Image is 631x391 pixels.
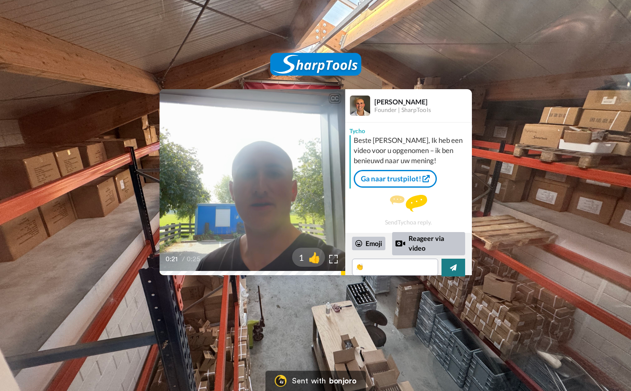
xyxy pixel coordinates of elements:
div: Beste [PERSON_NAME], Ik heb een video voor u opgenomen – ik ben benieuwd naar uw mening! [354,135,470,166]
span: 0:21 [165,254,180,264]
div: Send Tycho a reply. [345,192,472,229]
img: SharpTools logo [269,52,362,77]
textarea: 👏 [352,259,438,276]
div: Reageer via video [392,232,465,255]
a: Ga naar trustpilot! [354,170,437,188]
div: CC [330,94,340,103]
div: Tycho [345,123,472,135]
span: 0:25 [187,254,201,264]
div: Reply by Video [395,238,406,249]
span: / [182,254,185,264]
img: Profile Image [350,96,370,116]
button: 1👍 [292,248,325,267]
img: message.svg [390,195,427,212]
div: [PERSON_NAME] [374,98,471,106]
div: Founder | SharpTools [374,107,471,114]
div: Emoji [352,237,385,250]
span: 👍 [304,251,325,264]
span: 1 [292,252,304,263]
